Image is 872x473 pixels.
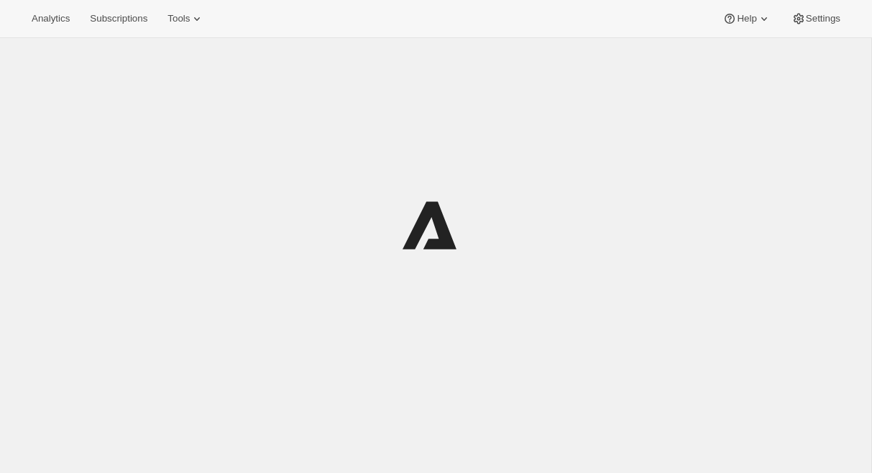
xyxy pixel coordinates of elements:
[159,9,213,29] button: Tools
[714,9,779,29] button: Help
[806,13,840,24] span: Settings
[81,9,156,29] button: Subscriptions
[32,13,70,24] span: Analytics
[167,13,190,24] span: Tools
[23,9,78,29] button: Analytics
[783,9,849,29] button: Settings
[90,13,147,24] span: Subscriptions
[737,13,756,24] span: Help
